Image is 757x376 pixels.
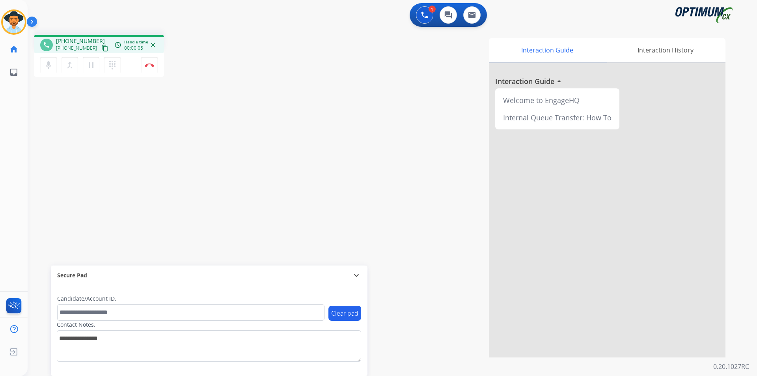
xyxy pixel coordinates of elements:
label: Contact Notes: [57,321,95,329]
mat-icon: pause [86,60,96,70]
div: Interaction History [605,38,725,62]
mat-icon: expand_more [352,271,361,280]
mat-icon: access_time [114,41,121,49]
span: [PHONE_NUMBER] [56,45,97,51]
img: control [145,63,154,67]
mat-icon: mic [44,60,53,70]
mat-icon: dialpad [108,60,117,70]
div: Welcome to EngageHQ [498,92,616,109]
mat-icon: phone [43,41,50,49]
button: Clear pad [328,306,361,321]
mat-icon: content_copy [101,45,108,52]
p: 0.20.1027RC [713,362,749,371]
div: Internal Queue Transfer: How To [498,109,616,126]
span: Handle time [124,39,148,45]
span: [PHONE_NUMBER] [56,37,105,45]
mat-icon: close [149,41,157,49]
div: Interaction Guide [489,38,605,62]
mat-icon: inbox [9,67,19,77]
span: Secure Pad [57,271,87,279]
mat-icon: merge_type [65,60,75,70]
img: avatar [3,11,25,33]
label: Candidate/Account ID: [57,295,116,303]
span: 00:00:05 [124,45,143,51]
mat-icon: home [9,45,19,54]
div: 1 [429,6,436,13]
